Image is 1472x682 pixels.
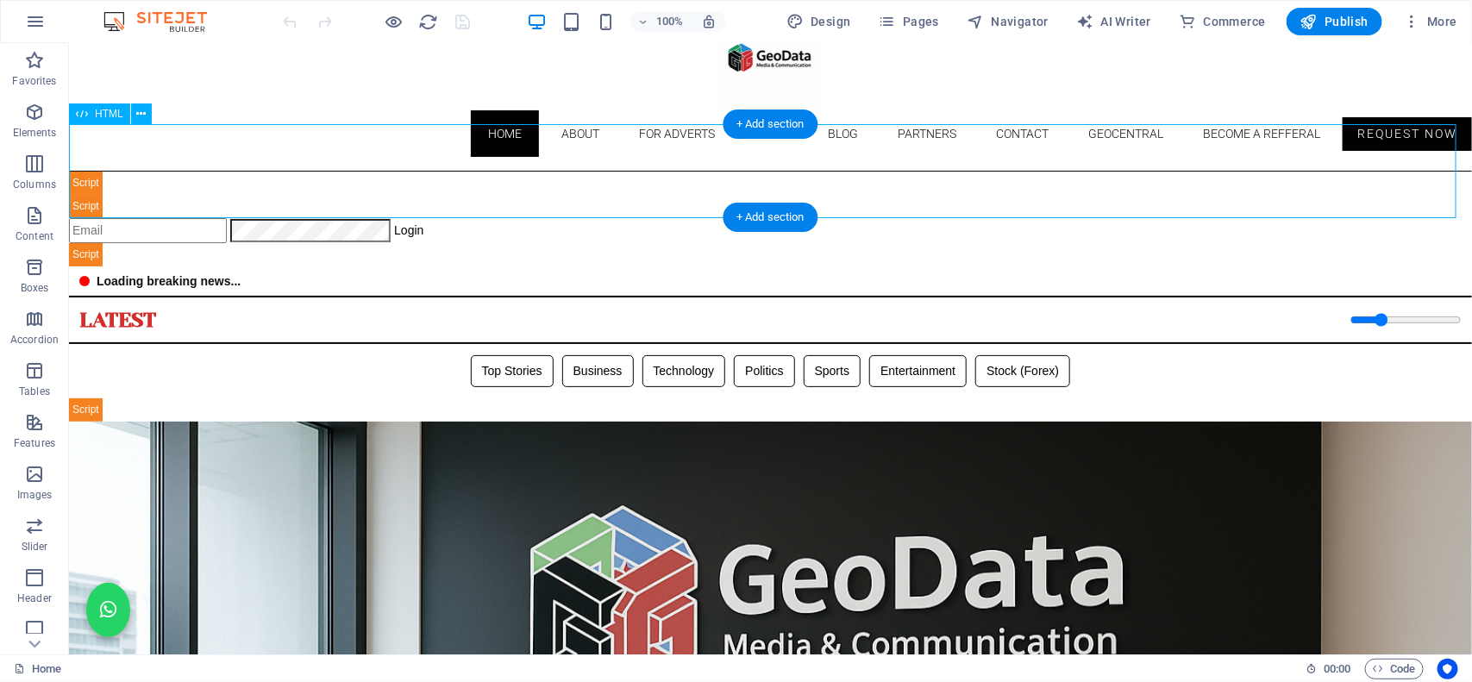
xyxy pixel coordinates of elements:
p: Favorites [12,74,56,88]
p: Content [16,229,53,243]
a: Click to cancel selection. Double-click to open Pages [14,659,61,679]
h6: Session time [1306,659,1351,679]
span: Publish [1300,13,1369,30]
span: AI Writer [1076,13,1151,30]
button: Usercentrics [1438,659,1458,679]
button: AI Writer [1069,8,1158,35]
p: Elements [13,126,57,140]
span: Pages [879,13,939,30]
i: Reload page [419,12,439,32]
h6: 100% [656,11,684,32]
button: Publish [1287,8,1382,35]
span: : [1336,662,1338,675]
p: Tables [19,385,50,398]
p: Images [17,488,53,502]
div: Design (Ctrl+Alt+Y) [780,8,858,35]
button: Commerce [1172,8,1273,35]
span: HTML [95,109,123,119]
div: + Add section [723,203,818,232]
span: Design [786,13,851,30]
i: On resize automatically adjust zoom level to fit chosen device. [701,14,717,29]
button: Pages [872,8,946,35]
p: Accordion [10,333,59,347]
button: More [1396,8,1464,35]
p: Columns [13,178,56,191]
p: Features [14,436,55,450]
button: Design [780,8,858,35]
img: Editor Logo [99,11,229,32]
button: reload [418,11,439,32]
p: Boxes [21,281,49,295]
span: Navigator [967,13,1049,30]
button: Code [1365,659,1424,679]
p: Slider [22,540,48,554]
span: 00 00 [1324,659,1350,679]
button: 100% [630,11,692,32]
span: Commerce [1179,13,1266,30]
p: Header [17,591,52,605]
div: + Add section [723,109,818,139]
span: Code [1373,659,1416,679]
span: More [1403,13,1457,30]
button: Navigator [960,8,1055,35]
